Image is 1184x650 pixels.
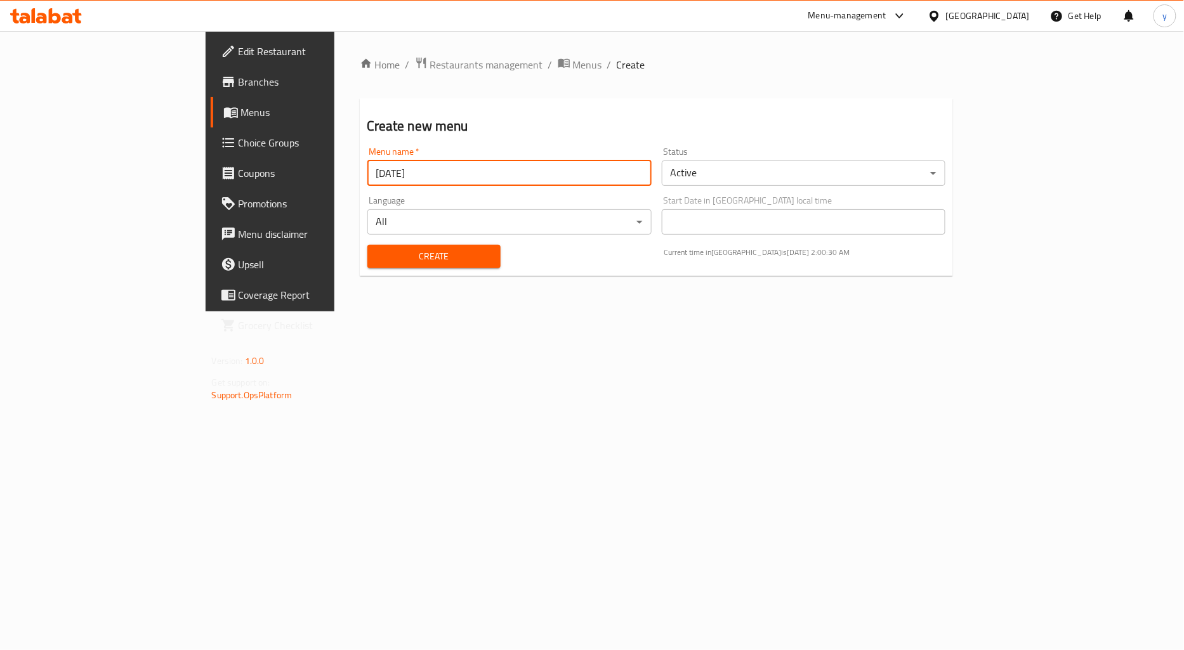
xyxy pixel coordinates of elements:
a: Grocery Checklist [211,310,404,341]
nav: breadcrumb [360,56,954,73]
a: Menu disclaimer [211,219,404,249]
span: 1.0.0 [245,353,265,369]
a: Restaurants management [415,56,543,73]
h2: Create new menu [367,117,946,136]
span: Upsell [239,257,393,272]
a: Menus [558,56,602,73]
a: Edit Restaurant [211,36,404,67]
a: Branches [211,67,404,97]
button: Create [367,245,501,268]
span: Promotions [239,196,393,211]
a: Coupons [211,158,404,188]
div: Active [662,160,946,186]
a: Support.OpsPlatform [212,387,293,403]
span: Grocery Checklist [239,318,393,333]
span: Coupons [239,166,393,181]
input: Please enter Menu name [367,160,652,186]
span: Menu disclaimer [239,226,393,242]
span: Choice Groups [239,135,393,150]
span: Create [378,249,490,264]
span: Edit Restaurant [239,44,393,59]
a: Coverage Report [211,280,404,310]
span: Create [617,57,645,72]
span: Coverage Report [239,287,393,302]
span: Menus [241,105,393,120]
li: / [548,57,553,72]
div: All [367,209,652,235]
span: Restaurants management [430,57,543,72]
span: Branches [239,74,393,89]
a: Promotions [211,188,404,219]
div: Menu-management [808,8,886,23]
div: [GEOGRAPHIC_DATA] [946,9,1030,23]
span: Get support on: [212,374,270,391]
span: y [1162,9,1167,23]
span: Menus [573,57,602,72]
li: / [607,57,612,72]
li: / [405,57,410,72]
a: Upsell [211,249,404,280]
span: Version: [212,353,243,369]
a: Choice Groups [211,127,404,158]
p: Current time in [GEOGRAPHIC_DATA] is [DATE] 2:00:30 AM [664,247,946,258]
a: Menus [211,97,404,127]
